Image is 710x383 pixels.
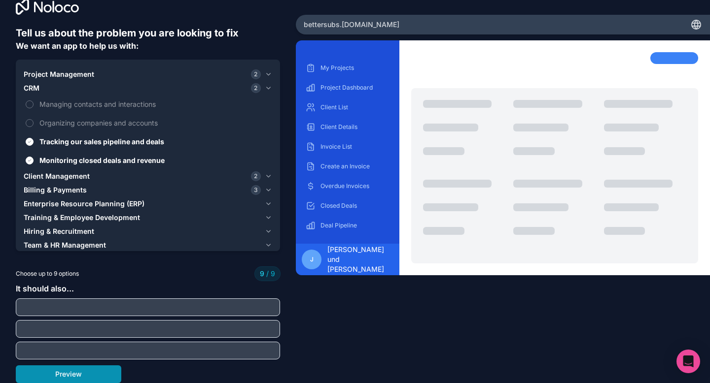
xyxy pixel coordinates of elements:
[320,182,390,190] p: Overdue Invoices
[24,240,106,250] span: Team & HR Management
[24,211,272,224] button: Training & Employee Development
[266,269,269,278] span: /
[24,83,39,93] span: CRM
[24,67,272,81] button: Project Management2
[24,226,94,236] span: Hiring & Recruitment
[16,41,139,51] span: We want an app to help us with:
[320,202,390,210] p: Closed Deals
[26,157,34,164] button: Monitoring closed deals and revenue
[251,171,261,181] span: 2
[24,183,272,197] button: Billing & Payments3
[320,64,390,72] p: My Projects
[676,350,700,373] div: Open Intercom Messenger
[16,365,121,383] button: Preview
[251,69,261,79] span: 2
[24,169,272,183] button: Client Management2
[24,81,272,95] button: CRM2
[320,143,390,151] p: Invoice List
[39,99,270,109] span: Managing contacts and interactions
[320,162,390,170] p: Create an Invoice
[26,100,34,108] button: Managing contacts and interactions
[320,123,390,131] p: Client Details
[26,138,34,146] button: Tracking our sales pipeline and deals
[304,60,391,236] div: scrollable content
[24,185,87,195] span: Billing & Payments
[24,171,90,181] span: Client Management
[39,155,270,165] span: Monitoring closed deals and revenue
[264,269,275,279] span: 9
[26,119,34,127] button: Organizing companies and accounts
[320,103,390,111] p: Client List
[24,213,140,223] span: Training & Employee Development
[251,83,261,93] span: 2
[24,224,272,238] button: Hiring & Recruitment
[260,269,264,279] span: 9
[327,245,393,274] span: [PERSON_NAME] und [PERSON_NAME] ‎‎
[24,69,94,79] span: Project Management
[24,197,272,211] button: Enterprise Resource Planning (ERP)
[16,269,79,278] span: Choose up to 9 options
[304,20,399,30] span: bettersubs .[DOMAIN_NAME]
[24,238,272,252] button: Team & HR Management
[39,136,270,147] span: Tracking our sales pipeline and deals
[16,26,280,40] h6: Tell us about the problem you are looking to fix
[310,255,314,263] span: J
[24,95,272,169] div: CRM2
[16,284,74,293] span: It should also...
[251,185,261,195] span: 3
[24,199,144,209] span: Enterprise Resource Planning (ERP)
[39,118,270,128] span: Organizing companies and accounts
[320,84,390,92] p: Project Dashboard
